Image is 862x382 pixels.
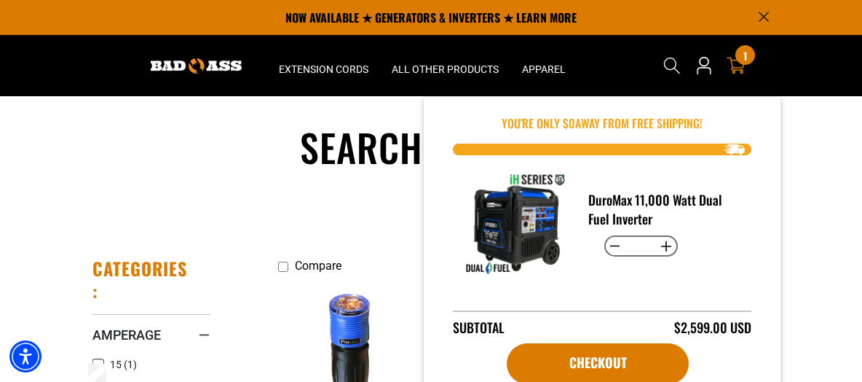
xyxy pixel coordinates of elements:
h2: Categories: [92,257,187,303]
span: 1 [743,50,747,61]
span: Amperage [92,327,161,343]
input: Quantity for DuroMax 11,000 Watt Dual Fuel Inverter [627,234,655,259]
h1: Search results [92,122,770,172]
summary: All Other Products [380,35,510,96]
span: Compare [295,259,341,273]
img: DuroMax 11,000 Watt Dual Fuel Inverter [464,173,566,276]
span: Extension Cords [279,63,368,76]
span: 0 [569,114,575,132]
img: Bad Ass Extension Cords [151,58,242,74]
summary: Amperage [92,314,210,355]
span: All Other Products [392,63,499,76]
div: Accessibility Menu [9,340,41,373]
span: Apparel [522,63,566,76]
h3: DuroMax 11,000 Watt Dual Fuel Inverter [588,190,740,228]
span: 15 (1) [110,359,137,370]
div: Subtotal [453,318,505,338]
div: $2,599.00 USD [674,318,751,338]
summary: Search [660,54,684,77]
summary: Extension Cords [267,35,380,96]
a: Open this option [692,35,716,96]
p: You're Only $ away from free shipping! [453,114,751,132]
summary: Apparel [510,35,577,96]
